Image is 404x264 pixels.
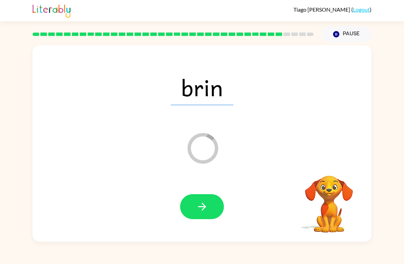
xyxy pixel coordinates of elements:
span: Tiago [PERSON_NAME] [293,6,351,13]
div: ( ) [293,6,371,13]
span: brin [171,70,233,105]
video: Your browser must support playing .mp4 files to use Literably. Please try using another browser. [295,165,363,234]
img: Literably [33,3,71,18]
button: Pause [322,26,371,42]
a: Logout [353,6,370,13]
